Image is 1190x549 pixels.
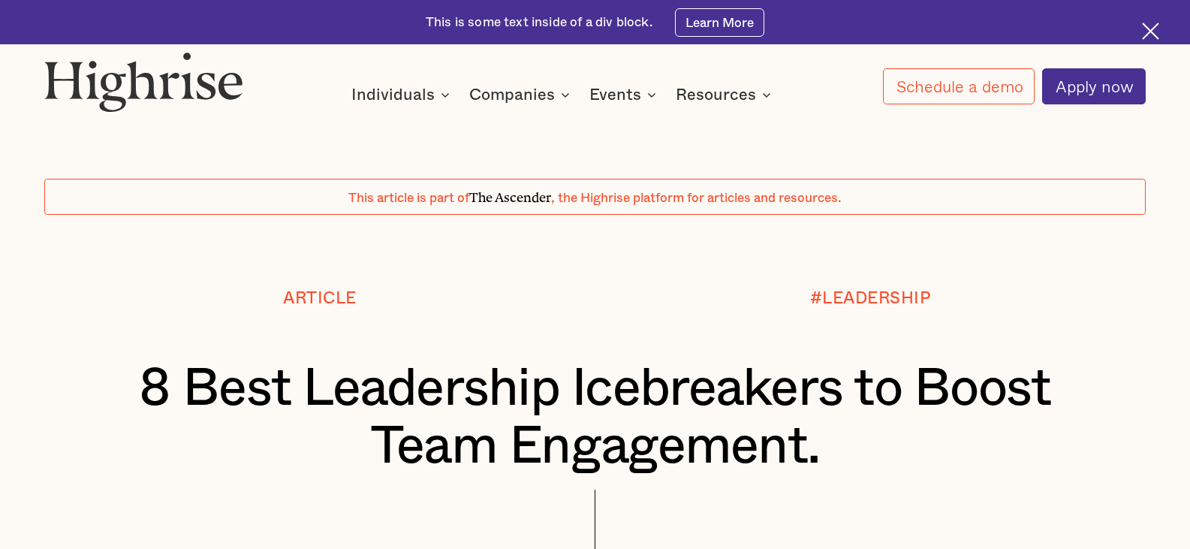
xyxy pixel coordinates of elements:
img: Cross icon [1142,23,1159,40]
div: Individuals [351,86,435,104]
a: Learn More [675,8,764,37]
a: Apply now [1042,68,1145,104]
div: Article [283,289,357,308]
div: This is some text inside of a div block. [426,14,653,32]
div: Events [589,86,641,104]
img: Highrise logo [44,52,243,112]
span: The Ascender [469,187,551,203]
a: Schedule a demo [883,68,1035,104]
span: This article is part of [348,192,469,204]
h1: 8 Best Leadership Icebreakers to Boost Team Engagement. [90,360,1099,476]
div: Resources [676,86,756,104]
div: Companies [469,86,555,104]
div: #LEADERSHIP [810,289,931,308]
span: , the Highrise platform for articles and resources. [551,192,842,204]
